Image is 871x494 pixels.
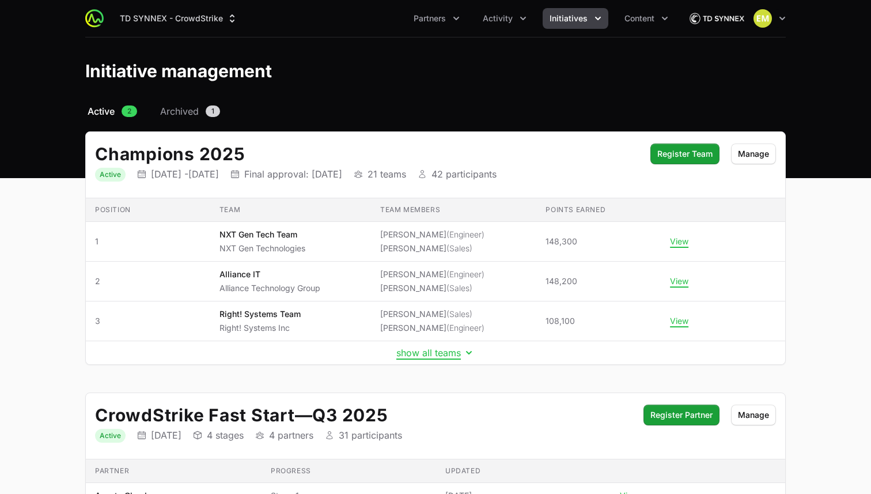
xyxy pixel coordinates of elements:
[85,131,786,365] div: Initiative details
[476,8,533,29] div: Activity menu
[380,269,484,280] li: [PERSON_NAME]
[85,61,272,81] h1: Initiative management
[753,9,772,28] img: Eric Mingus
[151,429,181,441] p: [DATE]
[104,8,675,29] div: Main navigation
[368,168,406,180] p: 21 teams
[262,459,436,483] th: Progress
[738,147,769,161] span: Manage
[95,315,201,327] span: 3
[446,309,472,319] span: (Sales)
[210,198,371,222] th: Team
[650,408,713,422] span: Register Partner
[158,104,222,118] a: Archived1
[85,9,104,28] img: ActivitySource
[643,405,719,425] button: Register Partner
[95,276,201,287] span: 2
[483,13,513,24] span: Activity
[407,8,467,29] button: Partners
[85,104,786,118] nav: Initiative activity log navigation
[219,229,305,240] p: NXT Gen Tech Team
[113,8,245,29] button: TD SYNNEX - CrowdStrike
[219,243,305,254] p: NXT Gen Technologies
[151,168,219,180] p: [DATE] - [DATE]
[396,347,475,359] button: show all teams
[536,198,661,222] th: Points earned
[380,282,484,294] li: [PERSON_NAME]
[689,7,744,30] img: TD SYNNEX
[371,198,536,222] th: Team members
[160,104,199,118] span: Archived
[113,8,245,29] div: Supplier switch menu
[95,405,632,425] h2: CrowdStrike Fast Start Q3 2025
[670,276,688,286] button: View
[295,405,313,425] span: —
[738,408,769,422] span: Manage
[624,13,654,24] span: Content
[380,308,484,320] li: [PERSON_NAME]
[407,8,467,29] div: Partners menu
[650,144,719,164] button: Register Team
[95,144,639,164] h2: Champions 2025
[436,459,611,483] th: Updated
[380,229,484,240] li: [PERSON_NAME]
[543,8,608,29] button: Initiatives
[476,8,533,29] button: Activity
[219,282,320,294] p: Alliance Technology Group
[339,429,402,441] p: 31 participants
[731,144,776,164] button: Manage
[95,236,201,247] span: 1
[380,243,484,254] li: [PERSON_NAME]
[446,269,484,279] span: (Engineer)
[657,147,713,161] span: Register Team
[546,315,575,327] span: 108,100
[219,308,301,320] p: Right! Systems Team
[431,168,497,180] p: 42 participants
[85,104,139,118] a: Active2
[446,283,472,293] span: (Sales)
[446,243,472,253] span: (Sales)
[88,104,115,118] span: Active
[219,322,301,334] p: Right! Systems Inc
[446,323,484,333] span: (Engineer)
[244,168,342,180] p: Final approval: [DATE]
[414,13,446,24] span: Partners
[618,8,675,29] div: Content menu
[219,269,320,280] p: Alliance IT
[670,236,688,247] button: View
[207,429,244,441] p: 4 stages
[731,405,776,425] button: Manage
[380,322,484,334] li: [PERSON_NAME]
[670,316,688,326] button: View
[550,13,588,24] span: Initiatives
[206,105,220,117] span: 1
[546,276,577,287] span: 148,200
[618,8,675,29] button: Content
[546,236,577,247] span: 148,300
[446,229,484,239] span: (Engineer)
[269,429,313,441] p: 4 partners
[86,198,210,222] th: Position
[86,459,262,483] th: Partner
[122,105,137,117] span: 2
[543,8,608,29] div: Initiatives menu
